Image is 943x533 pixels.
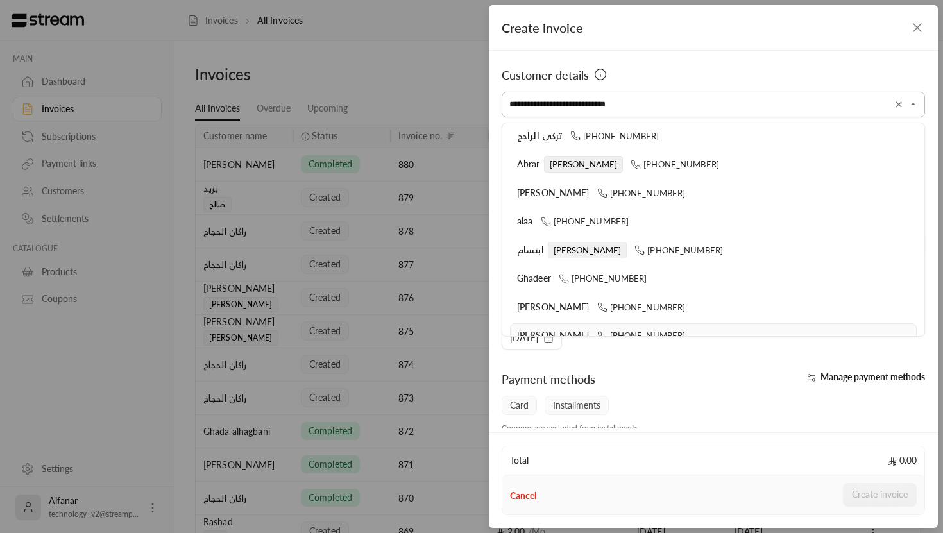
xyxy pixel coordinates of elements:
span: [PERSON_NAME] [544,156,624,173]
div: Coupons are excluded from installments. [495,423,931,433]
span: Card [502,396,537,415]
span: [PHONE_NUMBER] [634,245,723,255]
span: [PERSON_NAME] [548,242,627,258]
button: Close [906,97,921,112]
span: Manage payment methods [820,371,925,382]
span: [PHONE_NUMBER] [570,131,659,141]
span: [DATE] [510,332,538,344]
span: [PHONE_NUMBER] [541,216,629,226]
span: Create invoice [502,20,583,35]
span: [PHONE_NUMBER] [597,330,686,341]
span: [PHONE_NUMBER] [631,159,719,169]
span: ابتسام [517,244,544,255]
span: [PERSON_NAME] [517,301,590,312]
span: Installments [545,396,609,415]
button: Clear [891,97,906,112]
span: alaa [517,216,533,226]
span: [PHONE_NUMBER] [597,302,686,312]
span: [PERSON_NAME] [517,330,590,341]
span: تركي الراجح [517,130,563,141]
span: 0.00 [888,454,917,467]
button: Cancel [510,489,536,502]
span: Payment methods [502,372,595,386]
span: Abrar [517,158,540,169]
span: [PHONE_NUMBER] [559,273,647,283]
span: Total [510,454,529,467]
span: Ghadeer [517,273,551,283]
span: [PHONE_NUMBER] [597,188,686,198]
span: [PERSON_NAME] [517,187,590,198]
span: Customer details [502,66,589,84]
